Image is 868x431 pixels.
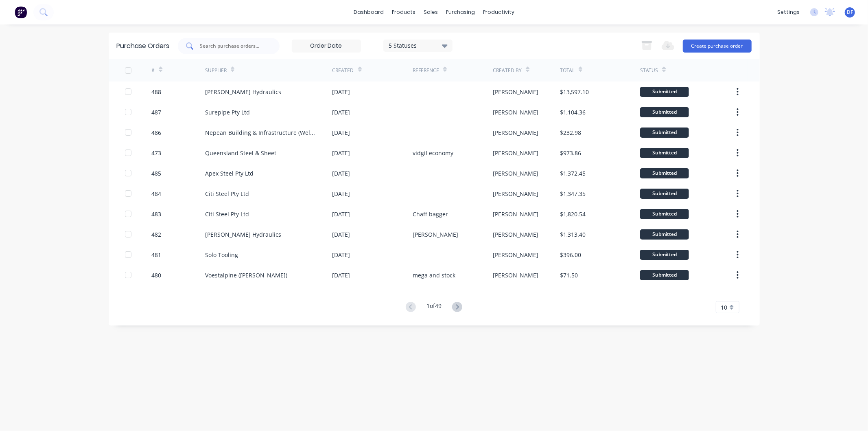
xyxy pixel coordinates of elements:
[560,88,589,96] div: $13,597.10
[332,189,350,198] div: [DATE]
[205,210,249,218] div: Citi Steel Pty Ltd
[151,67,155,74] div: #
[151,88,161,96] div: 488
[332,251,350,259] div: [DATE]
[560,67,575,74] div: Total
[560,169,586,178] div: $1,372.45
[413,67,439,74] div: Reference
[847,9,853,16] span: DF
[389,41,447,50] div: 5 Statuses
[426,301,442,313] div: 1 of 49
[332,67,354,74] div: Created
[151,108,161,117] div: 487
[560,189,586,198] div: $1,347.35
[493,67,522,74] div: Created By
[773,6,804,18] div: settings
[15,6,27,18] img: Factory
[560,251,581,259] div: $396.00
[420,6,442,18] div: sales
[560,210,586,218] div: $1,820.54
[117,41,170,51] div: Purchase Orders
[640,189,689,199] div: Submitted
[205,149,276,157] div: Queensland Steel & Sheet
[640,87,689,97] div: Submitted
[560,271,578,279] div: $71.50
[640,107,689,117] div: Submitted
[493,149,538,157] div: [PERSON_NAME]
[493,88,538,96] div: [PERSON_NAME]
[205,88,281,96] div: [PERSON_NAME] Hydraulics
[640,250,689,260] div: Submitted
[413,210,448,218] div: Chaff bagger
[332,108,350,117] div: [DATE]
[640,128,689,138] div: Submitted
[560,149,581,157] div: $973.86
[151,271,161,279] div: 480
[640,229,689,240] div: Submitted
[640,168,689,178] div: Submitted
[388,6,420,18] div: products
[479,6,518,18] div: productivity
[640,67,658,74] div: Status
[493,128,538,137] div: [PERSON_NAME]
[493,271,538,279] div: [PERSON_NAME]
[442,6,479,18] div: purchasing
[151,149,161,157] div: 473
[493,210,538,218] div: [PERSON_NAME]
[151,230,161,239] div: 482
[332,169,350,178] div: [DATE]
[199,42,267,50] input: Search purchase orders...
[205,189,249,198] div: Citi Steel Pty Ltd
[413,230,458,239] div: [PERSON_NAME]
[205,67,227,74] div: Supplier
[151,169,161,178] div: 485
[205,108,250,117] div: Surepipe Pty Ltd
[493,189,538,198] div: [PERSON_NAME]
[493,169,538,178] div: [PERSON_NAME]
[205,251,238,259] div: Solo Tooling
[332,230,350,239] div: [DATE]
[640,270,689,280] div: Submitted
[721,303,728,312] span: 10
[640,209,689,219] div: Submitted
[332,271,350,279] div: [DATE]
[205,230,281,239] div: [PERSON_NAME] Hydraulics
[151,128,161,137] div: 486
[493,108,538,117] div: [PERSON_NAME]
[151,251,161,259] div: 481
[205,271,287,279] div: Voestalpine ([PERSON_NAME])
[332,149,350,157] div: [DATE]
[560,108,586,117] div: $1,104.36
[413,149,453,157] div: vidgil economy
[560,128,581,137] div: $232.98
[332,128,350,137] div: [DATE]
[640,148,689,158] div: Submitted
[332,210,350,218] div: [DATE]
[292,40,361,52] input: Order Date
[413,271,455,279] div: mega and stock
[350,6,388,18] a: dashboard
[332,88,350,96] div: [DATE]
[151,189,161,198] div: 484
[683,40,752,53] button: Create purchase order
[493,251,538,259] div: [PERSON_NAME]
[205,169,254,178] div: Apex Steel Pty Ltd
[151,210,161,218] div: 483
[493,230,538,239] div: [PERSON_NAME]
[560,230,586,239] div: $1,313.40
[205,128,316,137] div: Nepean Building & Infrastructure (Weldlok Industries Pty Ltd)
